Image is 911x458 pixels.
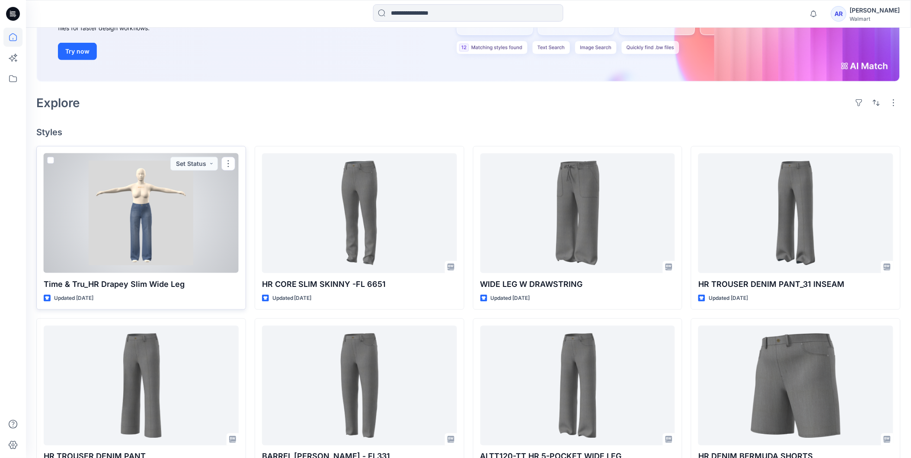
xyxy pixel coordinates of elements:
[54,294,93,303] p: Updated [DATE]
[480,278,675,290] p: WIDE LEG W DRAWSTRING
[36,96,80,110] h2: Explore
[698,153,893,273] a: HR TROUSER DENIM PANT_31 INSEAM
[262,278,457,290] p: HR CORE SLIM SKINNY -FL 6651
[262,153,457,273] a: HR CORE SLIM SKINNY -FL 6651
[709,294,748,303] p: Updated [DATE]
[262,326,457,445] a: BARREL JEAN - FL331
[850,16,900,22] div: Walmart
[491,294,530,303] p: Updated [DATE]
[44,278,239,290] p: Time & Tru_HR Drapey Slim Wide Leg
[698,326,893,445] a: HR DENIM BERMUDA SHORTS
[44,326,239,445] a: HR TROUSER DENIM PANT
[480,326,675,445] a: ALTT120-TT HR 5-POCKET WIDE LEG
[36,127,901,137] h4: Styles
[58,43,97,60] button: Try now
[44,153,239,273] a: Time & Tru_HR Drapey Slim Wide Leg
[272,294,312,303] p: Updated [DATE]
[698,278,893,290] p: HR TROUSER DENIM PANT_31 INSEAM
[480,153,675,273] a: WIDE LEG W DRAWSTRING
[831,6,847,22] div: AR
[850,5,900,16] div: [PERSON_NAME]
